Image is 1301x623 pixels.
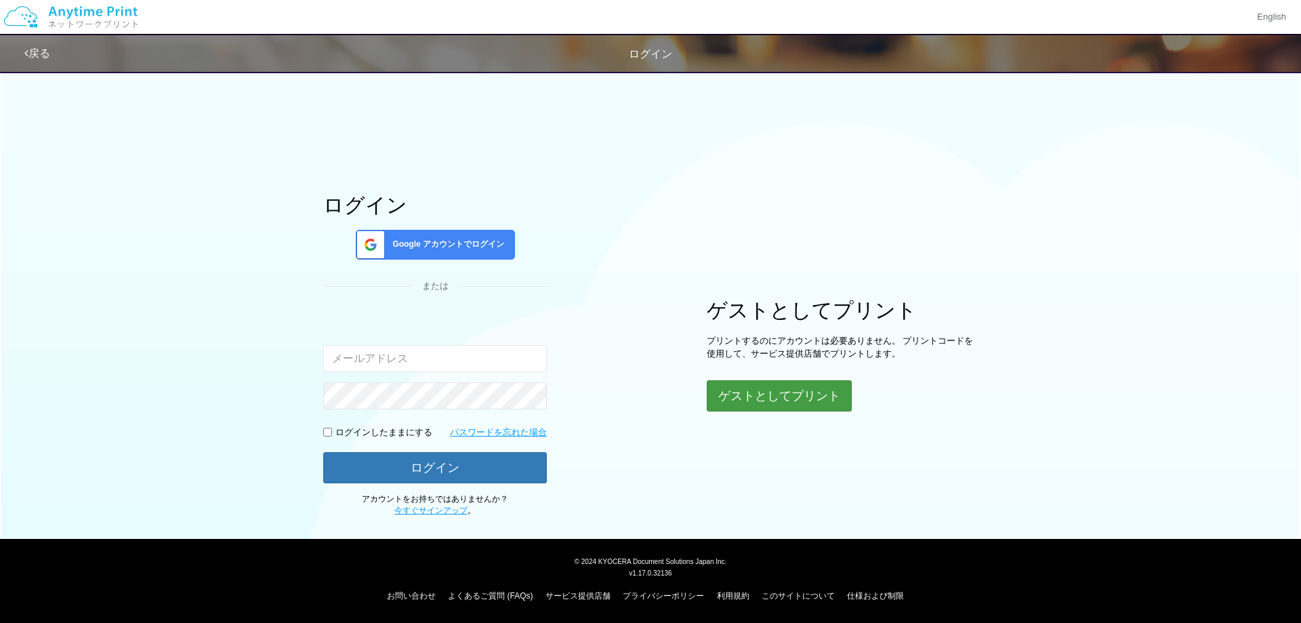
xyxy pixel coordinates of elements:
span: ログイン [629,48,672,60]
p: ログインしたままにする [335,426,432,439]
span: © 2024 KYOCERA Document Solutions Japan Inc. [575,557,727,565]
span: Google アカウントでログイン [387,239,504,250]
span: 。 [394,506,476,515]
p: プリントするのにアカウントは必要ありません。 プリントコードを使用して、サービス提供店舗でプリントします。 [707,335,978,360]
button: ゲストとしてプリント [707,380,852,411]
a: お問い合わせ [387,591,436,601]
a: 戻る [24,47,50,59]
a: サービス提供店舗 [545,591,611,601]
a: パスワードを忘れた場合 [450,426,547,439]
input: メールアドレス [323,345,547,372]
a: 利用規約 [717,591,749,601]
button: ログイン [323,452,547,483]
a: このサイトについて [762,591,835,601]
p: アカウントをお持ちではありませんか？ [323,494,547,517]
h1: ログイン [323,194,547,216]
div: または [323,280,547,293]
a: プライバシーポリシー [623,591,704,601]
span: v1.17.0.32136 [629,569,672,577]
h1: ゲストとしてプリント [707,299,978,321]
a: 今すぐサインアップ [394,506,468,515]
a: 仕様および制限 [847,591,904,601]
a: よくあるご質問 (FAQs) [448,591,533,601]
